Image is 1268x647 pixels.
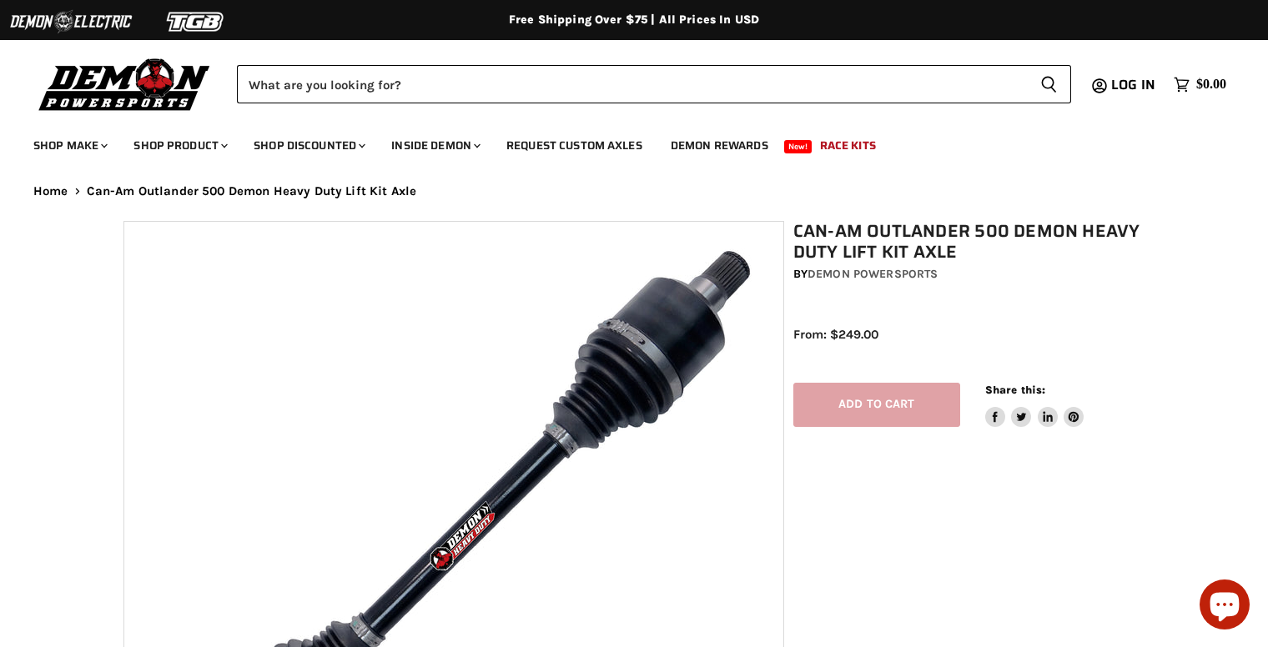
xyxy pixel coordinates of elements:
a: $0.00 [1165,73,1235,97]
a: Demon Powersports [808,267,938,281]
a: Log in [1104,78,1165,93]
span: From: $249.00 [793,327,878,342]
span: Log in [1111,74,1155,95]
div: by [793,265,1154,283]
form: Product [237,65,1071,103]
a: Inside Demon [379,128,491,163]
a: Demon Rewards [658,128,781,163]
img: Demon Powersports [33,54,216,113]
ul: Main menu [21,122,1222,163]
span: $0.00 [1196,77,1226,93]
img: TGB Logo 2 [133,6,259,38]
span: Share this: [985,384,1045,396]
a: Shop Discounted [241,128,375,163]
a: Home [33,184,68,198]
a: Request Custom Axles [494,128,655,163]
span: New! [784,140,813,153]
a: Race Kits [808,128,888,163]
button: Search [1027,65,1071,103]
span: Can-Am Outlander 500 Demon Heavy Duty Lift Kit Axle [87,184,417,198]
img: Demon Electric Logo 2 [8,6,133,38]
inbox-online-store-chat: Shopify online store chat [1195,579,1255,634]
a: Shop Make [21,128,118,163]
h1: Can-Am Outlander 500 Demon Heavy Duty Lift Kit Axle [793,221,1154,263]
input: Search [237,65,1027,103]
aside: Share this: [985,383,1084,427]
a: Shop Product [121,128,238,163]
